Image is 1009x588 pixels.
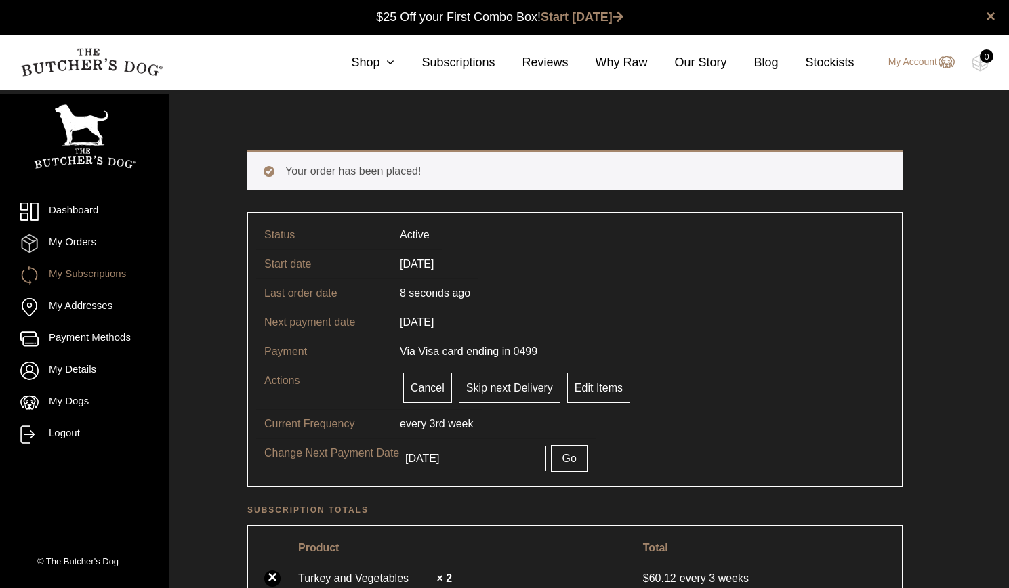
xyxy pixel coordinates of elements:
a: Our Story [648,54,727,72]
a: My Dogs [20,394,149,412]
a: close [986,8,995,24]
a: Start [DATE] [541,10,623,24]
td: [DATE] [392,308,442,337]
a: My Addresses [20,298,149,316]
span: every 3rd [400,418,445,429]
th: Product [290,534,634,562]
a: Turkey and Vegetables [298,570,434,587]
a: Cancel [403,373,452,403]
td: Active [392,221,438,249]
img: TBD_Portrait_Logo_White.png [34,104,136,169]
a: Shop [324,54,394,72]
a: Subscriptions [394,54,495,72]
a: Logout [20,425,149,444]
td: [DATE] [392,249,442,278]
span: 60.12 [643,572,680,584]
td: Actions [256,366,392,409]
div: 0 [980,49,993,63]
td: Status [256,221,392,249]
a: × [264,570,281,587]
h2: Subscription totals [247,503,903,517]
a: Blog [727,54,779,72]
button: Go [551,445,587,472]
td: 8 seconds ago [392,278,478,308]
a: My Details [20,362,149,380]
a: Payment Methods [20,330,149,348]
a: Skip next Delivery [459,373,560,403]
a: Edit Items [567,373,630,403]
p: Current Frequency [264,416,400,432]
a: Dashboard [20,203,149,221]
a: My Subscriptions [20,266,149,285]
p: Change Next Payment Date [264,445,400,461]
a: Stockists [779,54,854,72]
td: Start date [256,249,392,278]
span: Via Visa card ending in 0499 [400,345,537,357]
td: Last order date [256,278,392,308]
a: My Orders [20,234,149,253]
span: week [448,418,473,429]
a: My Account [875,54,955,70]
a: Reviews [495,54,568,72]
img: TBD_Cart-Empty.png [972,54,989,72]
td: Next payment date [256,308,392,337]
span: $ [643,572,649,584]
th: Total [635,534,894,562]
div: Your order has been placed! [247,150,903,190]
td: Payment [256,337,392,366]
strong: × 2 [436,572,452,584]
a: Why Raw [569,54,648,72]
